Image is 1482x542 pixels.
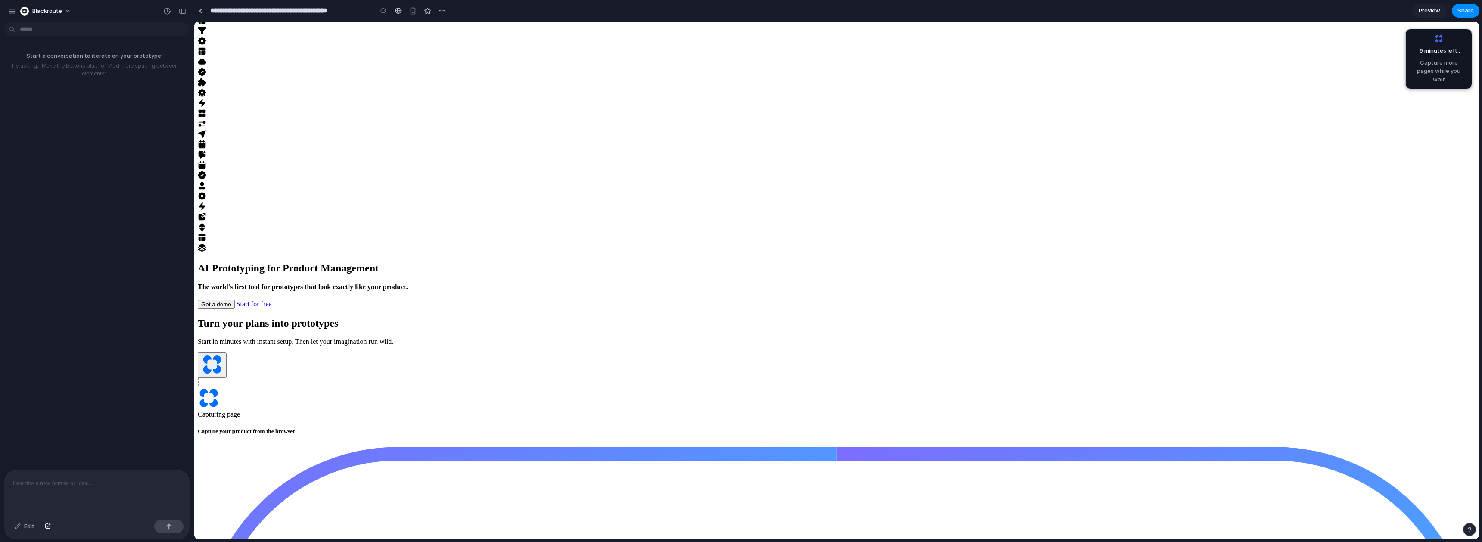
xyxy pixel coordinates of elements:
[3,52,185,60] p: Start a conversation to iterate on your prototype!
[1457,6,1474,15] span: Share
[3,316,1281,324] p: Start in minutes with instant setup. Then let your imagination run wild.
[3,261,1281,269] h4: The world's first tool for prototypes that look exactly like your product.
[32,7,62,16] span: blackroute
[1413,47,1460,55] span: 9 minutes left ..
[1452,4,1479,18] button: Share
[3,240,1281,252] h1: AI Prototyping for Product Management
[3,62,185,78] p: Try asking: "Make the buttons blue" or "Add more spacing between elements"
[3,389,46,396] span: Capturing page
[1411,59,1466,84] span: Capture more pages while you wait
[17,4,75,18] button: blackroute
[3,406,1281,413] h5: Capture your product from the browser
[7,279,37,286] span: Get a demo
[1412,4,1447,18] a: Preview
[42,278,78,286] a: Start for free
[3,278,40,287] button: Get a demo
[3,296,1281,307] h2: Turn your plans into prototypes
[1419,6,1440,15] span: Preview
